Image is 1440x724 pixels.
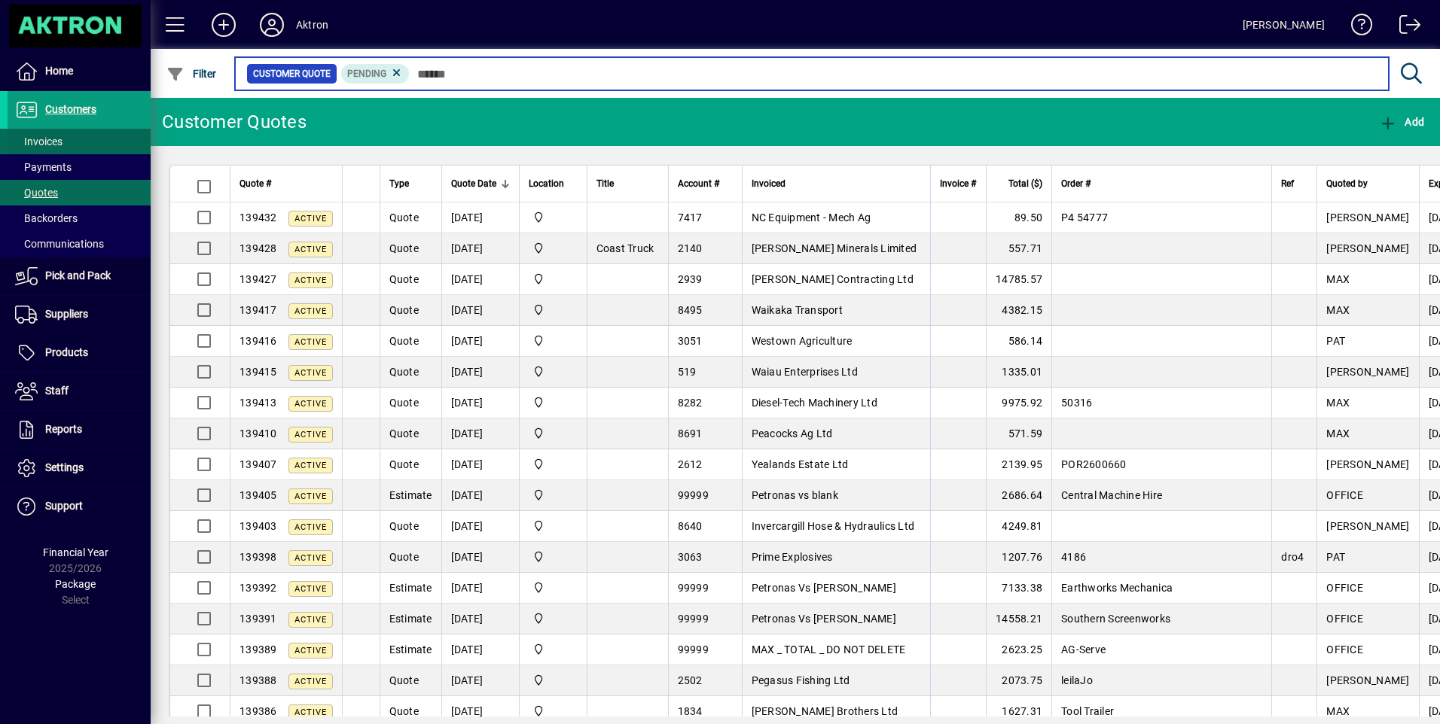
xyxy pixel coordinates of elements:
[15,212,78,224] span: Backorders
[239,335,277,347] span: 139416
[1061,397,1092,409] span: 50316
[45,423,82,435] span: Reports
[678,175,719,192] span: Account #
[678,705,703,717] span: 1834
[678,520,703,532] span: 8640
[1243,13,1325,37] div: [PERSON_NAME]
[45,269,111,281] span: Pick and Pack
[529,703,578,719] span: Central
[389,175,409,192] span: Type
[294,430,327,440] span: Active
[347,68,386,79] span: Pending
[752,705,898,717] span: [PERSON_NAME] Brothers Ltd
[296,13,328,37] div: Aktron
[1326,489,1363,501] span: OFFICE
[1061,551,1086,563] span: 4186
[1061,674,1093,686] span: leilaJo
[239,705,277,717] span: 139386
[678,175,733,192] div: Account #
[389,674,419,686] span: Quote
[239,458,277,470] span: 139407
[1061,175,1091,192] span: Order #
[45,308,88,320] span: Suppliers
[678,458,703,470] span: 2612
[529,580,578,596] span: Central
[8,449,151,487] a: Settings
[1326,242,1409,254] span: [PERSON_NAME]
[1281,551,1304,563] span: dro4
[1008,175,1042,192] span: Total ($)
[45,461,84,473] span: Settings
[239,643,277,656] span: 139389
[45,500,83,512] span: Support
[441,604,519,634] td: [DATE]
[529,175,564,192] span: Location
[1061,211,1108,224] span: P4 54777
[986,233,1051,264] td: 557.71
[294,491,327,501] span: Active
[441,665,519,696] td: [DATE]
[8,411,151,449] a: Reports
[294,677,327,686] span: Active
[55,578,96,590] span: Package
[752,489,838,501] span: Petronas vs blank
[441,295,519,326] td: [DATE]
[45,103,96,115] span: Customers
[1061,613,1170,625] span: Southern Screenworks
[529,175,578,192] div: Location
[752,674,850,686] span: Pegasus Fishing Ltd
[596,175,614,192] span: Title
[1326,582,1363,594] span: OFFICE
[752,175,921,192] div: Invoiced
[294,214,327,224] span: Active
[529,487,578,503] span: Central
[341,64,410,84] mat-chip: Pending Status: Pending
[441,202,519,233] td: [DATE]
[294,584,327,594] span: Active
[986,326,1051,357] td: 586.14
[294,275,327,285] span: Active
[8,231,151,257] a: Communications
[45,65,73,77] span: Home
[1326,335,1345,347] span: PAT
[389,613,432,625] span: Estimate
[752,613,896,625] span: Petronas Vs [PERSON_NAME]
[8,334,151,372] a: Products
[529,302,578,318] span: Central
[986,202,1051,233] td: 89.50
[166,68,217,80] span: Filter
[752,551,833,563] span: Prime Explosives
[986,542,1051,573] td: 1207.76
[1388,3,1421,52] a: Logout
[239,273,277,285] span: 139427
[529,456,578,473] span: Central
[678,582,709,594] span: 99999
[441,511,519,542] td: [DATE]
[239,304,277,316] span: 139417
[441,480,519,511] td: [DATE]
[239,489,277,501] span: 139405
[15,187,58,199] span: Quotes
[986,573,1051,604] td: 7133.38
[441,634,519,665] td: [DATE]
[389,458,419,470] span: Quote
[752,273,914,285] span: [PERSON_NAME] Contracting Ltd
[752,211,871,224] span: NC Equipment - Mech Ag
[15,135,63,148] span: Invoices
[986,388,1051,418] td: 9975.92
[15,161,72,173] span: Payments
[752,366,858,378] span: Waiau Enterprises Ltd
[239,211,277,224] span: 139432
[239,551,277,563] span: 139398
[441,326,519,357] td: [DATE]
[529,364,578,380] span: Central
[389,397,419,409] span: Quote
[1326,175,1368,192] span: Quoted by
[986,295,1051,326] td: 4382.15
[1326,458,1409,470] span: [PERSON_NAME]
[678,304,703,316] span: 8495
[1326,551,1345,563] span: PAT
[162,110,307,134] div: Customer Quotes
[986,480,1051,511] td: 2686.64
[986,418,1051,449] td: 571.59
